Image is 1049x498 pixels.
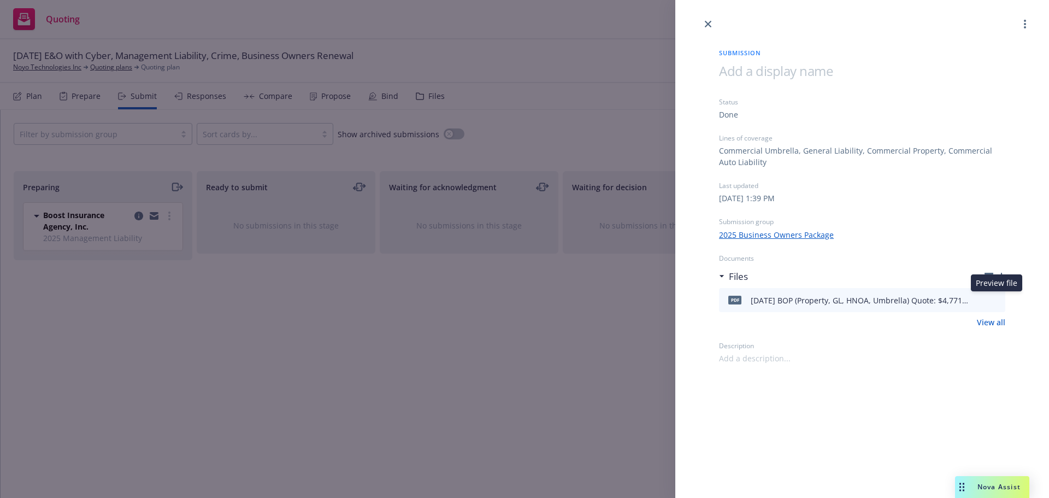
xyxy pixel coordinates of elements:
a: View all [977,317,1005,328]
div: [DATE] 1:39 PM [719,192,775,204]
div: Description [719,341,1005,350]
div: Documents [719,254,1005,263]
div: Submission group [719,217,1005,226]
div: Files [719,269,748,284]
span: pdf [728,296,741,304]
button: preview file [991,294,1001,307]
button: Nova Assist [955,476,1029,498]
div: Drag to move [955,476,969,498]
div: Done [719,109,738,120]
a: close [702,17,715,31]
div: Lines of coverage [719,133,1005,143]
span: Submission [719,48,1005,57]
div: Commercial Umbrella, General Liability, Commercial Property, Commercial Auto Liability [719,145,1005,168]
button: download file [974,294,982,307]
h3: Files [729,269,748,284]
a: 2025 Business Owners Package [719,229,834,241]
div: Last updated [719,181,1005,190]
div: Preview file [971,274,1022,291]
div: [DATE] BOP (Property, GL, HNOA, Umbrella) Quote: $4,771.pdf [751,295,969,306]
a: more [1018,17,1032,31]
div: Status [719,97,1005,107]
span: Nova Assist [977,482,1021,491]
